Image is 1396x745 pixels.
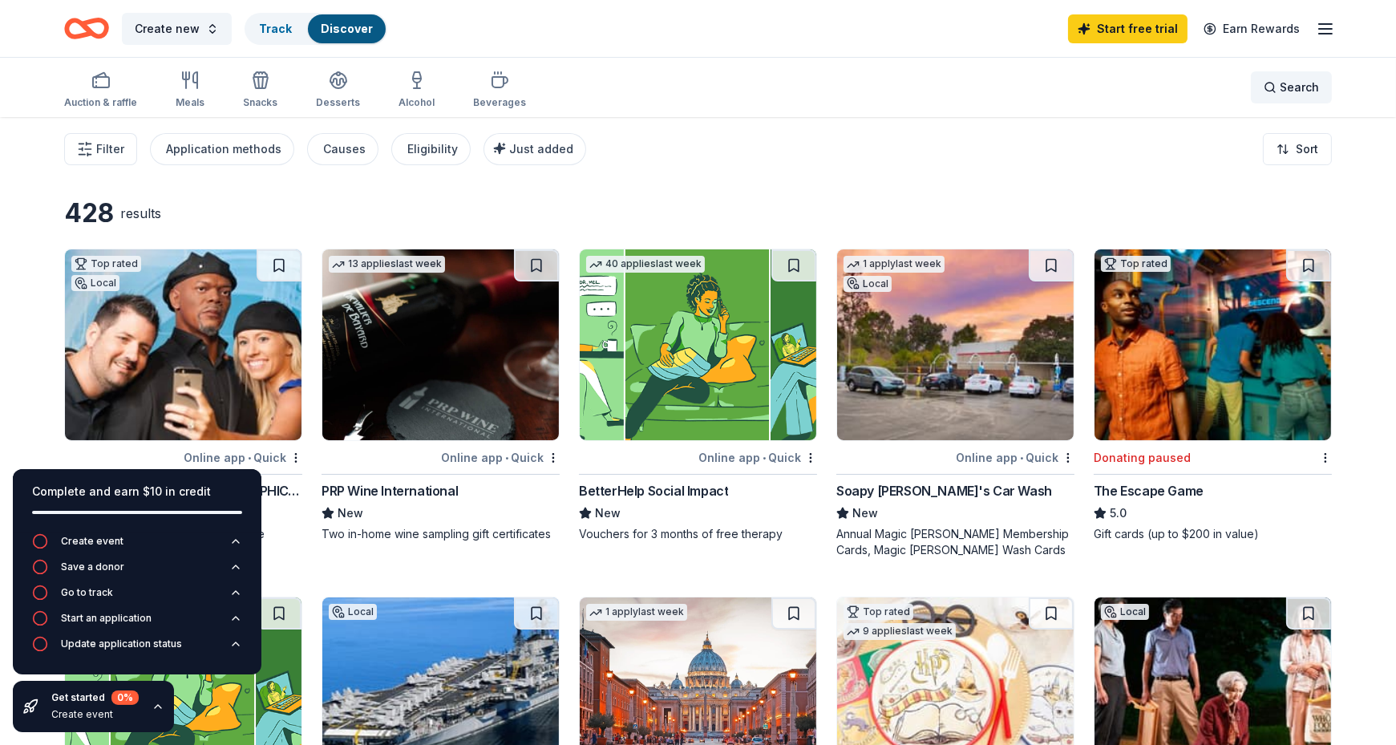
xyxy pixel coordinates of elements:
a: Start free trial [1068,14,1188,43]
button: Application methods [150,133,294,165]
div: 40 applies last week [586,256,705,273]
span: • [248,451,251,464]
img: Image for PRP Wine International [322,249,559,440]
button: Eligibility [391,133,471,165]
div: Vouchers for 3 months of free therapy [579,526,817,542]
div: Update application status [61,638,182,650]
img: Image for The Escape Game [1095,249,1331,440]
button: Create event [32,533,242,559]
div: Soapy [PERSON_NAME]'s Car Wash [836,481,1052,500]
button: Update application status [32,636,242,662]
div: results [120,204,161,223]
a: Image for Soapy Joe's Car Wash1 applylast weekLocalOnline app•QuickSoapy [PERSON_NAME]'s Car Wash... [836,249,1074,558]
div: Causes [323,140,366,159]
button: Beverages [473,64,526,117]
span: New [852,504,878,523]
div: Top rated [1101,256,1171,272]
a: Track [259,22,292,35]
div: BetterHelp Social Impact [579,481,728,500]
div: Local [844,276,892,292]
div: Create event [51,708,139,721]
span: 5.0 [1110,504,1127,523]
a: Image for The Escape GameTop ratedDonating pausedThe Escape Game5.0Gift cards (up to $200 in value) [1094,249,1332,542]
span: • [505,451,508,464]
div: 13 applies last week [329,256,445,273]
div: Beverages [473,96,526,109]
a: Discover [321,22,373,35]
div: Create event [61,535,123,548]
span: • [763,451,766,464]
button: TrackDiscover [245,13,387,45]
div: Online app Quick [184,447,302,468]
img: Image for Hollywood Wax Museum (Hollywood) [65,249,301,440]
div: Auction & raffle [64,96,137,109]
div: Annual Magic [PERSON_NAME] Membership Cards, Magic [PERSON_NAME] Wash Cards [836,526,1074,558]
a: Image for Hollywood Wax Museum (Hollywood)Top ratedLocalOnline app•Quick[GEOGRAPHIC_DATA] ([GEOGR... [64,249,302,558]
div: 428 [64,197,114,229]
a: Image for BetterHelp Social Impact40 applieslast weekOnline app•QuickBetterHelp Social ImpactNewV... [579,249,817,542]
img: Image for BetterHelp Social Impact [580,249,816,440]
button: Snacks [243,64,277,117]
div: Complete and earn $10 in credit [32,482,242,501]
div: Gift cards (up to $200 in value) [1094,526,1332,542]
div: Donating paused [1094,448,1191,468]
button: Create new [122,13,232,45]
div: 1 apply last week [586,604,687,621]
div: Online app Quick [698,447,817,468]
div: 9 applies last week [844,623,956,640]
div: Online app Quick [956,447,1074,468]
div: Eligibility [407,140,458,159]
button: Causes [307,133,378,165]
button: Save a donor [32,559,242,585]
div: Local [329,604,377,620]
div: Top rated [844,604,913,620]
span: Sort [1296,140,1318,159]
div: Local [1101,604,1149,620]
span: • [1020,451,1023,464]
div: Local [71,275,119,291]
div: Alcohol [399,96,435,109]
div: Start an application [61,612,152,625]
span: Filter [96,140,124,159]
button: Alcohol [399,64,435,117]
button: Search [1251,71,1332,103]
div: The Escape Game [1094,481,1204,500]
button: Just added [484,133,586,165]
div: Snacks [243,96,277,109]
button: Meals [176,64,204,117]
button: Filter [64,133,137,165]
div: 0 % [111,690,139,705]
div: PRP Wine International [322,481,458,500]
div: Online app Quick [441,447,560,468]
button: Desserts [316,64,360,117]
button: Auction & raffle [64,64,137,117]
img: Image for Soapy Joe's Car Wash [837,249,1074,440]
div: Desserts [316,96,360,109]
button: Start an application [32,610,242,636]
span: Just added [509,142,573,156]
div: Application methods [166,140,281,159]
div: Two in-home wine sampling gift certificates [322,526,560,542]
div: Get started [51,690,139,705]
div: Go to track [61,586,113,599]
button: Go to track [32,585,242,610]
div: 1 apply last week [844,256,945,273]
button: Sort [1263,133,1332,165]
div: Top rated [71,256,141,272]
span: New [595,504,621,523]
a: Home [64,10,109,47]
a: Image for PRP Wine International13 applieslast weekOnline app•QuickPRP Wine InternationalNewTwo i... [322,249,560,542]
div: Meals [176,96,204,109]
span: Create new [135,19,200,38]
div: Save a donor [61,561,124,573]
span: New [338,504,363,523]
span: Search [1280,78,1319,97]
a: Earn Rewards [1194,14,1309,43]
